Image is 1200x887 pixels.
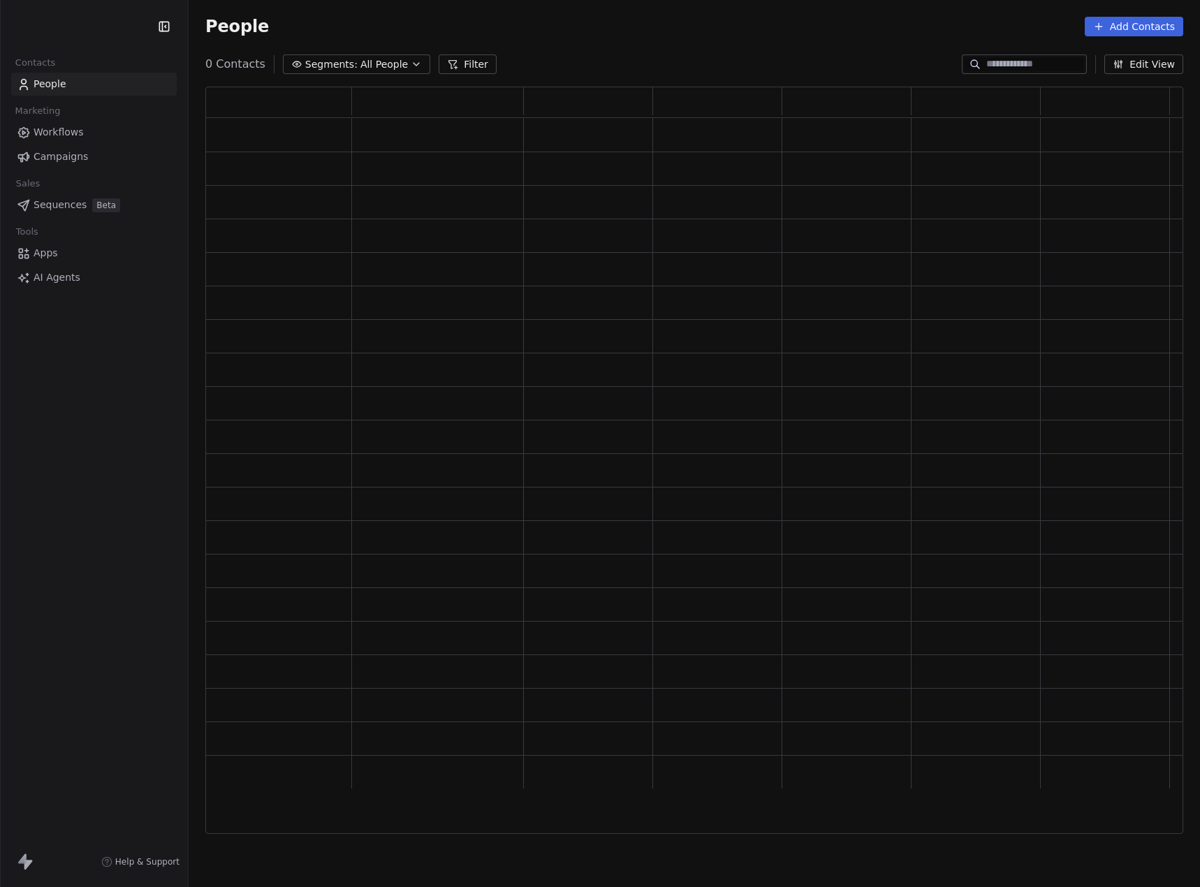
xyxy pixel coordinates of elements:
[11,121,177,144] a: Workflows
[9,52,61,73] span: Contacts
[1085,17,1183,36] button: Add Contacts
[34,270,80,285] span: AI Agents
[205,16,269,37] span: People
[34,246,58,261] span: Apps
[1104,54,1183,74] button: Edit View
[10,173,46,194] span: Sales
[439,54,497,74] button: Filter
[34,125,84,140] span: Workflows
[205,56,265,73] span: 0 Contacts
[11,193,177,217] a: SequencesBeta
[10,221,44,242] span: Tools
[34,198,87,212] span: Sequences
[115,856,180,867] span: Help & Support
[11,145,177,168] a: Campaigns
[34,77,66,91] span: People
[360,57,408,72] span: All People
[11,266,177,289] a: AI Agents
[92,198,120,212] span: Beta
[11,242,177,265] a: Apps
[305,57,358,72] span: Segments:
[11,73,177,96] a: People
[101,856,180,867] a: Help & Support
[9,101,66,122] span: Marketing
[34,149,88,164] span: Campaigns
